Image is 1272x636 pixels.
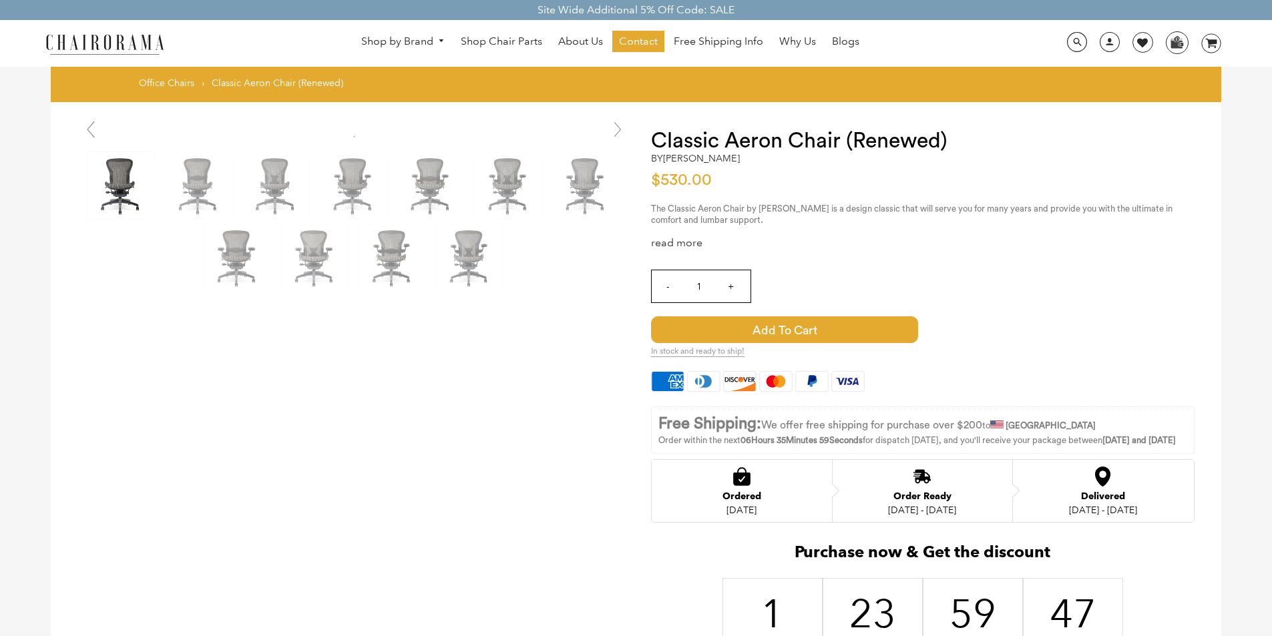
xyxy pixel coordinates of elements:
div: Order Ready [888,491,956,502]
img: Classic Aeron Chair (Renewed) - chairorama [87,152,154,219]
img: Classic Aeron Chair (Renewed) - chairorama [552,152,619,219]
span: Why Us [779,35,816,49]
a: Shop by Brand [355,31,452,52]
img: WhatsApp_Image_2024-07-12_at_16.23.01.webp [1167,32,1187,52]
span: About Us [558,35,603,49]
input: - [652,270,684,302]
p: to [658,414,1187,434]
strong: Free Shipping: [658,416,761,432]
span: We offer free shipping for purchase over $200 [761,420,982,430]
img: Classic Aeron Chair (Renewed) - chairorama [475,152,542,219]
h2: Purchase now & Get the discount [651,543,1195,569]
p: Order within the next for dispatch [DATE], and you'll receive your package between [658,435,1187,446]
img: Classic Aeron Chair (Renewed) - chairorama [320,152,387,219]
img: Classic Aeron Chair (Renewed) - chairorama [354,136,355,137]
div: Ordered [722,491,761,502]
span: 06Hours 35Minutes 59Seconds [740,436,863,444]
img: Classic Aeron Chair (Renewed) - chairorama [436,224,503,291]
span: Contact [619,35,658,49]
span: $530.00 [651,172,712,188]
div: [DATE] - [DATE] [888,505,956,515]
div: [DATE] - [DATE] [1069,505,1137,515]
nav: DesktopNavigation [228,31,992,55]
img: Classic Aeron Chair (Renewed) - chairorama [204,224,270,291]
span: Add to Cart [651,316,918,343]
span: Shop Chair Parts [461,35,542,49]
span: Classic Aeron Chair (Renewed) [212,77,343,89]
img: Classic Aeron Chair (Renewed) - chairorama [397,152,464,219]
a: Blogs [825,31,866,52]
div: [DATE] [722,505,761,515]
img: Classic Aeron Chair (Renewed) - chairorama [359,224,425,291]
button: Add to Cart [651,316,1032,343]
a: Classic Aeron Chair (Renewed) - chairorama [354,129,355,141]
h2: by [651,153,740,164]
a: Contact [612,31,664,52]
a: Why Us [773,31,823,52]
span: Blogs [832,35,859,49]
span: In stock and ready to ship! [651,346,745,358]
strong: [DATE] and [DATE] [1102,436,1176,444]
a: Free Shipping Info [667,31,770,52]
div: read more [651,236,1195,250]
a: [PERSON_NAME] [663,152,740,164]
strong: [GEOGRAPHIC_DATA] [1006,421,1096,430]
input: + [714,270,747,302]
img: Classic Aeron Chair (Renewed) - chairorama [281,224,348,291]
div: Delivered [1069,491,1137,502]
a: Shop Chair Parts [454,31,549,52]
img: Classic Aeron Chair (Renewed) - chairorama [165,152,232,219]
a: About Us [552,31,610,52]
nav: breadcrumbs [139,77,348,95]
span: › [202,77,204,89]
span: Free Shipping Info [674,35,763,49]
img: chairorama [38,32,172,55]
img: Classic Aeron Chair (Renewed) - chairorama [242,152,309,219]
a: Office Chairs [139,77,194,89]
h1: Classic Aeron Chair (Renewed) [651,129,1195,153]
span: The Classic Aeron Chair by [PERSON_NAME] is a design classic that will serve you for many years a... [651,204,1173,224]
